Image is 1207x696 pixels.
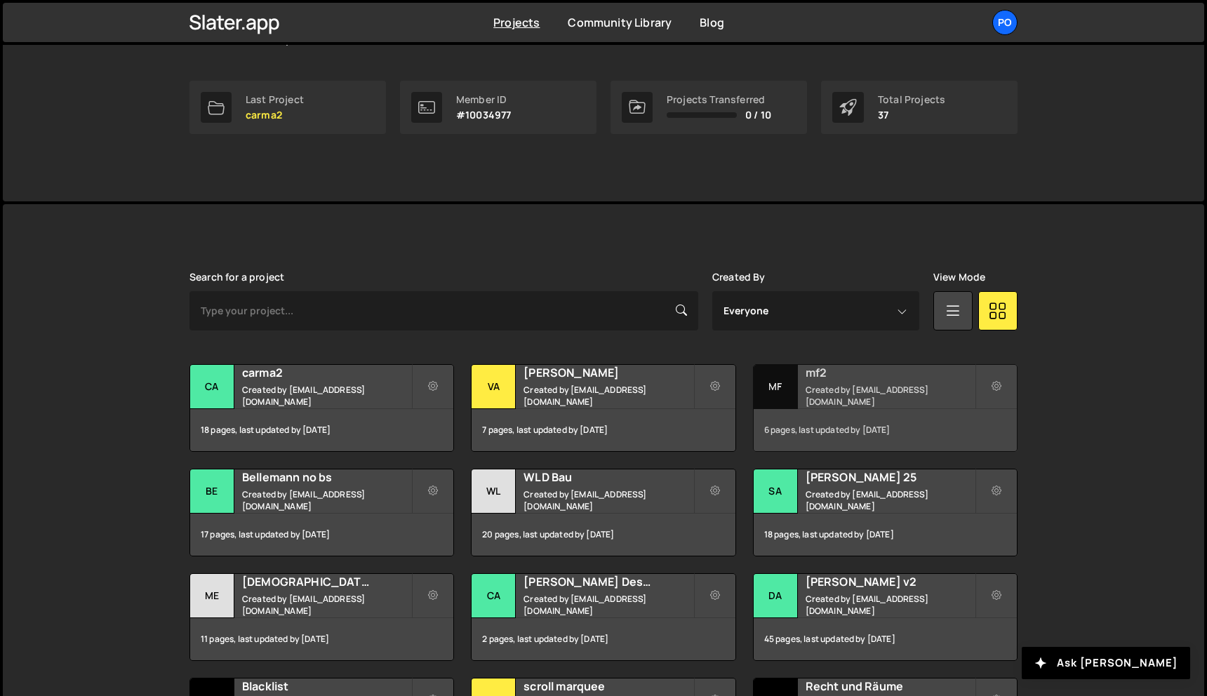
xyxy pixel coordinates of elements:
[471,573,735,661] a: Ca [PERSON_NAME] Design 3d Created by [EMAIL_ADDRESS][DOMAIN_NAME] 2 pages, last updated by [DATE]
[524,469,693,485] h2: WLD Bau
[878,109,945,121] p: 37
[753,469,1018,556] a: Sa [PERSON_NAME] 25 Created by [EMAIL_ADDRESS][DOMAIN_NAME] 18 pages, last updated by [DATE]
[456,109,511,121] p: #10034977
[992,10,1018,35] a: Po
[472,574,516,618] div: Ca
[242,574,411,589] h2: [DEMOGRAPHIC_DATA] 8
[242,384,411,408] small: Created by [EMAIL_ADDRESS][DOMAIN_NAME]
[667,94,771,105] div: Projects Transferred
[190,574,234,618] div: Me
[568,15,672,30] a: Community Library
[806,574,975,589] h2: [PERSON_NAME] v2
[806,593,975,617] small: Created by [EMAIL_ADDRESS][DOMAIN_NAME]
[754,574,798,618] div: Da
[524,574,693,589] h2: [PERSON_NAME] Design 3d
[754,365,798,409] div: mf
[878,94,945,105] div: Total Projects
[242,593,411,617] small: Created by [EMAIL_ADDRESS][DOMAIN_NAME]
[493,15,540,30] a: Projects
[1022,647,1190,679] button: Ask [PERSON_NAME]
[753,364,1018,452] a: mf mf2 Created by [EMAIL_ADDRESS][DOMAIN_NAME] 6 pages, last updated by [DATE]
[806,678,975,694] h2: Recht und Räume
[190,514,453,556] div: 17 pages, last updated by [DATE]
[524,384,693,408] small: Created by [EMAIL_ADDRESS][DOMAIN_NAME]
[246,94,304,105] div: Last Project
[754,514,1017,556] div: 18 pages, last updated by [DATE]
[190,469,234,514] div: Be
[472,409,735,451] div: 7 pages, last updated by [DATE]
[242,365,411,380] h2: carma2
[242,488,411,512] small: Created by [EMAIL_ADDRESS][DOMAIN_NAME]
[190,409,453,451] div: 18 pages, last updated by [DATE]
[190,365,234,409] div: ca
[472,514,735,556] div: 20 pages, last updated by [DATE]
[471,364,735,452] a: Va [PERSON_NAME] Created by [EMAIL_ADDRESS][DOMAIN_NAME] 7 pages, last updated by [DATE]
[456,94,511,105] div: Member ID
[754,469,798,514] div: Sa
[754,409,1017,451] div: 6 pages, last updated by [DATE]
[190,618,453,660] div: 11 pages, last updated by [DATE]
[524,488,693,512] small: Created by [EMAIL_ADDRESS][DOMAIN_NAME]
[189,272,284,283] label: Search for a project
[189,291,698,330] input: Type your project...
[472,469,516,514] div: WL
[189,469,454,556] a: Be Bellemann no bs Created by [EMAIL_ADDRESS][DOMAIN_NAME] 17 pages, last updated by [DATE]
[806,365,975,380] h2: mf2
[242,678,411,694] h2: Blacklist
[745,109,771,121] span: 0 / 10
[700,15,724,30] a: Blog
[189,573,454,661] a: Me [DEMOGRAPHIC_DATA] 8 Created by [EMAIL_ADDRESS][DOMAIN_NAME] 11 pages, last updated by [DATE]
[712,272,766,283] label: Created By
[524,678,693,694] h2: scroll marquee
[189,81,386,134] a: Last Project carma2
[806,488,975,512] small: Created by [EMAIL_ADDRESS][DOMAIN_NAME]
[933,272,985,283] label: View Mode
[189,364,454,452] a: ca carma2 Created by [EMAIL_ADDRESS][DOMAIN_NAME] 18 pages, last updated by [DATE]
[806,384,975,408] small: Created by [EMAIL_ADDRESS][DOMAIN_NAME]
[472,365,516,409] div: Va
[242,469,411,485] h2: Bellemann no bs
[524,365,693,380] h2: [PERSON_NAME]
[753,573,1018,661] a: Da [PERSON_NAME] v2 Created by [EMAIL_ADDRESS][DOMAIN_NAME] 45 pages, last updated by [DATE]
[246,109,304,121] p: carma2
[472,618,735,660] div: 2 pages, last updated by [DATE]
[806,469,975,485] h2: [PERSON_NAME] 25
[524,593,693,617] small: Created by [EMAIL_ADDRESS][DOMAIN_NAME]
[471,469,735,556] a: WL WLD Bau Created by [EMAIL_ADDRESS][DOMAIN_NAME] 20 pages, last updated by [DATE]
[754,618,1017,660] div: 45 pages, last updated by [DATE]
